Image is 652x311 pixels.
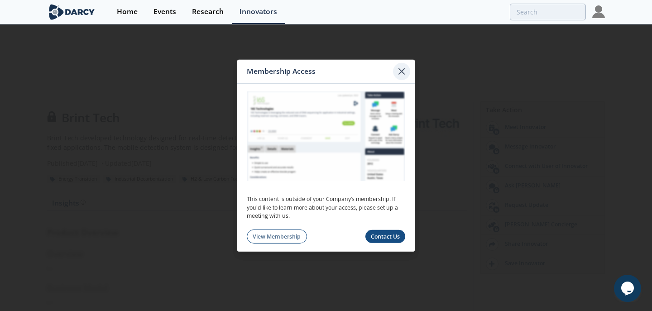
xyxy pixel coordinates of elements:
[510,4,586,20] input: Advanced Search
[592,5,605,18] img: Profile
[247,63,393,80] div: Membership Access
[247,91,405,181] img: Membership
[240,8,277,15] div: Innovators
[247,195,405,220] p: This content is outside of your Company’s membership. If you'd like to learn more about your acce...
[153,8,176,15] div: Events
[614,275,643,302] iframe: chat widget
[247,230,307,244] a: View Membership
[365,230,406,243] a: Contact Us
[117,8,138,15] div: Home
[192,8,224,15] div: Research
[47,4,96,20] img: logo-wide.svg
